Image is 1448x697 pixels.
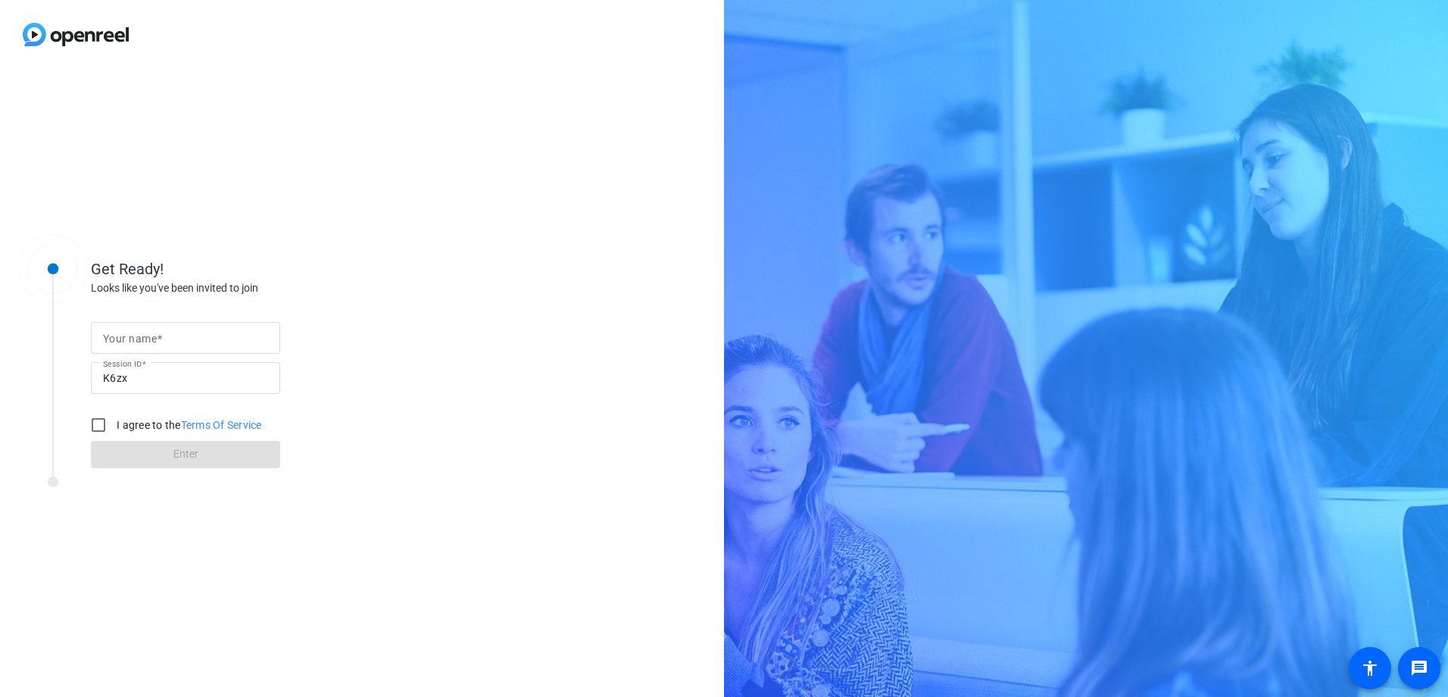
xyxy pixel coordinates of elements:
label: I agree to the [114,417,262,433]
a: Terms Of Service [181,419,262,431]
mat-label: Your name [103,333,157,345]
mat-icon: message [1410,659,1428,677]
mat-label: Session ID [103,359,142,368]
div: Looks like you've been invited to join [91,280,394,296]
div: Get Ready! [91,258,394,280]
mat-icon: accessibility [1361,659,1379,677]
